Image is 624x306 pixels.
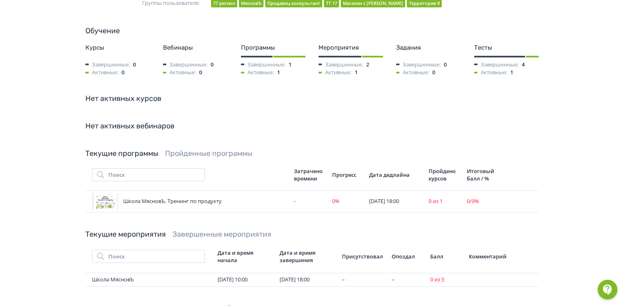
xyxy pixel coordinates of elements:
span: 1 [355,69,358,77]
div: Затрачено времени [294,167,326,182]
div: Итоговый балл / % [467,167,498,182]
span: Активные: [474,69,507,77]
span: 1 [289,61,291,69]
span: Завершенные: [396,61,440,69]
span: 2 [366,61,369,69]
div: Задания [396,43,461,53]
span: [DATE] 10:00 [218,276,248,283]
span: 0 [444,61,447,69]
div: - [294,197,326,206]
span: 0 [432,69,435,77]
div: Дата дедлайна [369,171,422,178]
span: Активные: [396,69,429,77]
div: Программы [241,43,305,53]
div: Вебинары [163,43,227,53]
a: Текущие программы [85,149,158,158]
div: Дата и время завершения [280,249,335,264]
div: Прогресс [332,171,362,178]
div: Опоздал [392,253,416,260]
a: Пройденные программы [165,149,252,158]
span: 0 / 0 % [467,197,479,205]
span: 0 [199,69,202,77]
span: 0 из 5 [430,276,444,283]
span: Активные: [163,69,196,77]
span: Завершенные: [474,61,518,69]
span: 1 [277,69,280,77]
div: – [392,276,424,284]
span: Активные: [241,69,274,77]
span: 0 % [332,197,340,205]
span: Активные: [319,69,351,77]
div: – [342,276,385,284]
div: Курсы [85,43,150,53]
a: Завершенные мероприятия [172,230,271,239]
span: 4 [522,61,525,69]
div: Нет активных вебинаров [85,121,539,132]
span: [DATE] 18:00 [280,276,310,283]
span: Завершенные: [319,61,363,69]
span: Завершенные: [163,61,207,69]
div: Школа МясновЪ [92,276,211,284]
span: 0 [122,69,124,77]
span: Активные: [85,69,118,77]
span: Завершенные: [85,61,130,69]
span: 0 из 1 [429,197,443,205]
div: Тесты [474,43,539,53]
div: Нет активных курсов [85,93,539,104]
div: Пройдено курсов [429,167,460,182]
a: Текущие мероприятия [85,230,166,239]
div: Комментарий [469,253,532,260]
div: Школа МясновЪ. Тренинг по продукту [92,193,287,210]
span: [DATE] 18:00 [369,197,399,205]
span: Завершенные: [241,61,285,69]
span: 1 [510,69,513,77]
span: 0 [133,61,136,69]
div: Мероприятия [319,43,383,53]
span: 0 [211,61,213,69]
div: Присутствовал [342,253,383,260]
div: Обучение [85,25,539,37]
div: Балл [430,253,457,260]
div: Дата и время начала [218,249,273,264]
